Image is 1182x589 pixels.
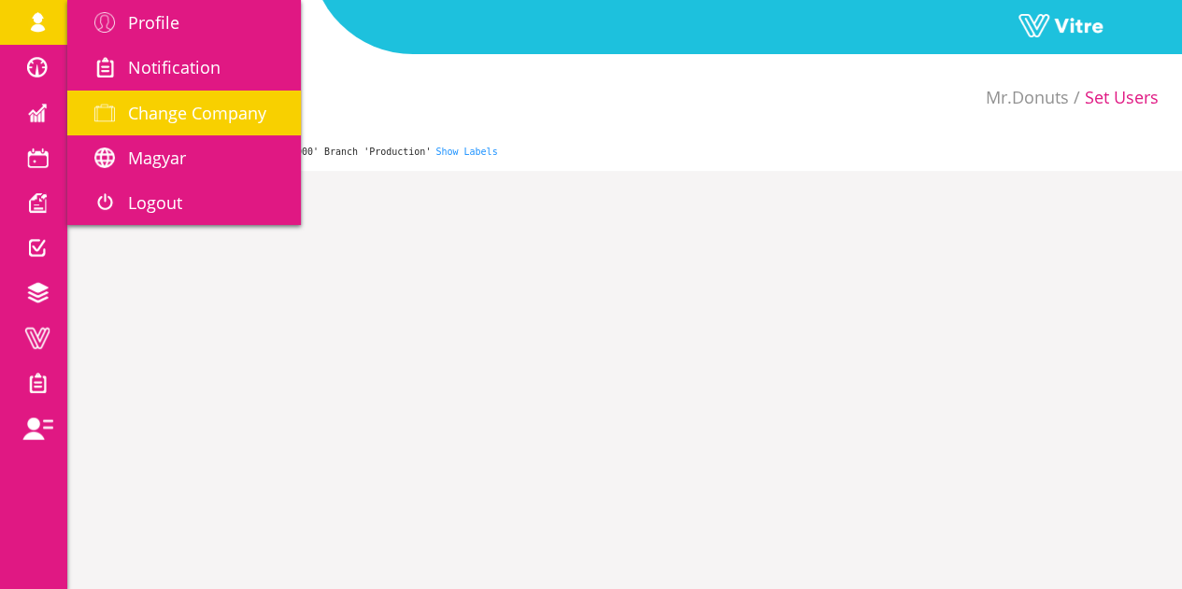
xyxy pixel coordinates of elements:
a: Magyar [67,135,301,180]
span: Profile [128,11,179,34]
a: Notification [67,45,301,90]
li: Set Users [1069,84,1159,110]
span: Logout [128,191,182,214]
span: Magyar [128,147,186,169]
a: Logout [67,180,301,225]
span: Notification [128,56,221,78]
a: Change Company [67,91,301,135]
a: Mr.Donuts [986,86,1069,108]
a: Show Labels [435,147,497,157]
span: Change Company [128,102,266,124]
